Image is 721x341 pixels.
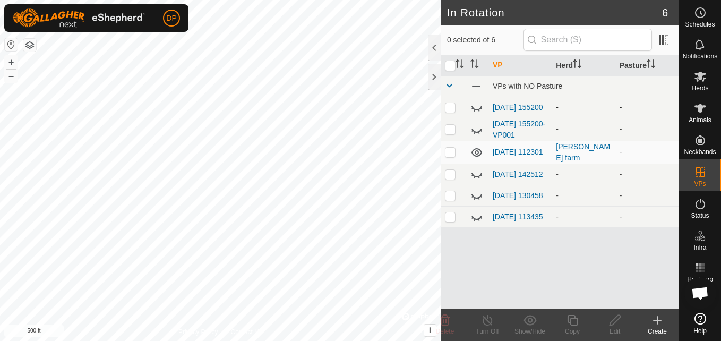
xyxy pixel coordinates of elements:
[615,118,679,141] td: -
[447,35,523,46] span: 0 selected of 6
[493,103,543,112] a: [DATE] 155200
[456,61,464,70] p-sorticon: Activate to sort
[493,170,543,178] a: [DATE] 142512
[5,56,18,69] button: +
[556,169,611,180] div: -
[691,85,708,91] span: Herds
[509,327,551,336] div: Show/Hide
[687,276,713,283] span: Heatmap
[615,185,679,206] td: -
[436,328,454,335] span: Delete
[684,149,716,155] span: Neckbands
[691,212,709,219] span: Status
[429,326,431,335] span: i
[493,82,674,90] div: VPs with NO Pasture
[556,124,611,135] div: -
[694,181,706,187] span: VPs
[693,328,707,334] span: Help
[556,190,611,201] div: -
[488,55,552,76] th: VP
[615,97,679,118] td: -
[556,211,611,223] div: -
[685,21,715,28] span: Schedules
[615,206,679,227] td: -
[683,53,717,59] span: Notifications
[615,164,679,185] td: -
[693,244,706,251] span: Infra
[679,309,721,338] a: Help
[615,55,679,76] th: Pasture
[573,61,581,70] p-sorticon: Activate to sort
[556,141,611,164] div: [PERSON_NAME] farm
[662,5,668,21] span: 6
[470,61,479,70] p-sorticon: Activate to sort
[493,148,543,156] a: [DATE] 112301
[684,277,716,309] div: Open chat
[23,39,36,52] button: Map Layers
[5,38,18,51] button: Reset Map
[493,212,543,221] a: [DATE] 113435
[466,327,509,336] div: Turn Off
[552,55,615,76] th: Herd
[166,13,176,24] span: DP
[689,117,711,123] span: Animals
[636,327,679,336] div: Create
[523,29,652,51] input: Search (S)
[551,327,594,336] div: Copy
[556,102,611,113] div: -
[231,327,262,337] a: Contact Us
[178,327,218,337] a: Privacy Policy
[647,61,655,70] p-sorticon: Activate to sort
[615,141,679,164] td: -
[447,6,662,19] h2: In Rotation
[424,325,436,336] button: i
[493,120,545,139] a: [DATE] 155200-VP001
[13,8,145,28] img: Gallagher Logo
[493,191,543,200] a: [DATE] 130458
[594,327,636,336] div: Edit
[5,70,18,82] button: –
